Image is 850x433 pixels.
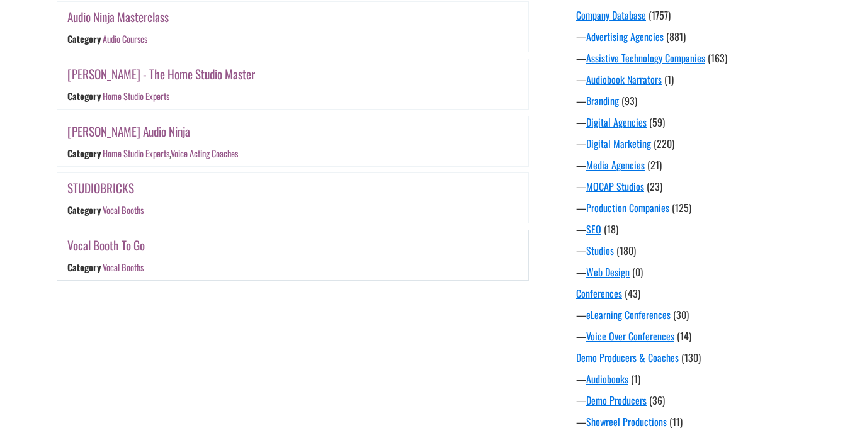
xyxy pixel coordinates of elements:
[103,203,144,216] a: Vocal Booths
[103,33,147,46] a: Audio Courses
[576,115,803,130] div: —
[576,329,803,344] div: —
[604,222,618,237] span: (18)
[103,147,169,160] a: Home Studio Experts
[67,261,101,274] div: Category
[171,147,238,160] a: Voice Acting Coaches
[708,50,727,65] span: (163)
[576,414,803,429] div: —
[67,65,255,83] a: [PERSON_NAME] - The Home Studio Master
[576,136,803,151] div: —
[576,8,646,23] a: Company Database
[586,136,651,151] a: Digital Marketing
[621,93,637,108] span: (93)
[586,264,630,279] a: Web Design
[586,243,614,258] a: Studios
[647,179,662,194] span: (23)
[586,200,669,215] a: Production Companies
[576,200,803,215] div: —
[632,264,643,279] span: (0)
[586,393,647,408] a: Demo Producers
[576,371,803,386] div: —
[586,50,705,65] a: Assistive Technology Companies
[664,72,674,87] span: (1)
[586,115,647,130] a: Digital Agencies
[576,179,803,194] div: —
[586,72,662,87] a: Audiobook Narrators
[616,243,636,258] span: (180)
[672,200,691,215] span: (125)
[586,157,645,172] a: Media Agencies
[576,93,803,108] div: —
[666,29,686,44] span: (881)
[576,50,803,65] div: —
[576,72,803,87] div: —
[67,147,101,160] div: Category
[103,147,238,160] div: ,
[576,350,679,365] a: Demo Producers & Coaches
[586,307,671,322] a: eLearning Conferences
[631,371,640,386] span: (1)
[586,29,664,44] a: Advertising Agencies
[576,307,803,322] div: —
[67,179,134,197] a: STUDIOBRICKS
[586,371,628,386] a: Audiobooks
[677,329,691,344] span: (14)
[576,29,803,44] div: —
[586,222,601,237] a: SEO
[103,261,144,274] a: Vocal Booths
[67,89,101,103] div: Category
[669,414,683,429] span: (11)
[576,157,803,172] div: —
[673,307,689,322] span: (30)
[625,286,640,301] span: (43)
[586,329,674,344] a: Voice Over Conferences
[576,393,803,408] div: —
[649,115,665,130] span: (59)
[576,222,803,237] div: —
[649,8,671,23] span: (1757)
[67,33,101,46] div: Category
[647,157,662,172] span: (21)
[67,122,190,140] a: [PERSON_NAME] Audio Ninja
[586,414,667,429] a: Showreel Productions
[576,286,622,301] a: Conferences
[681,350,701,365] span: (130)
[654,136,674,151] span: (220)
[649,393,665,408] span: (36)
[103,89,169,103] a: Home Studio Experts
[67,8,169,26] a: Audio Ninja Masterclass
[67,236,145,254] a: Vocal Booth To Go
[576,243,803,258] div: —
[67,203,101,216] div: Category
[586,93,619,108] a: Branding
[576,264,803,279] div: —
[586,179,644,194] a: MOCAP Studios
